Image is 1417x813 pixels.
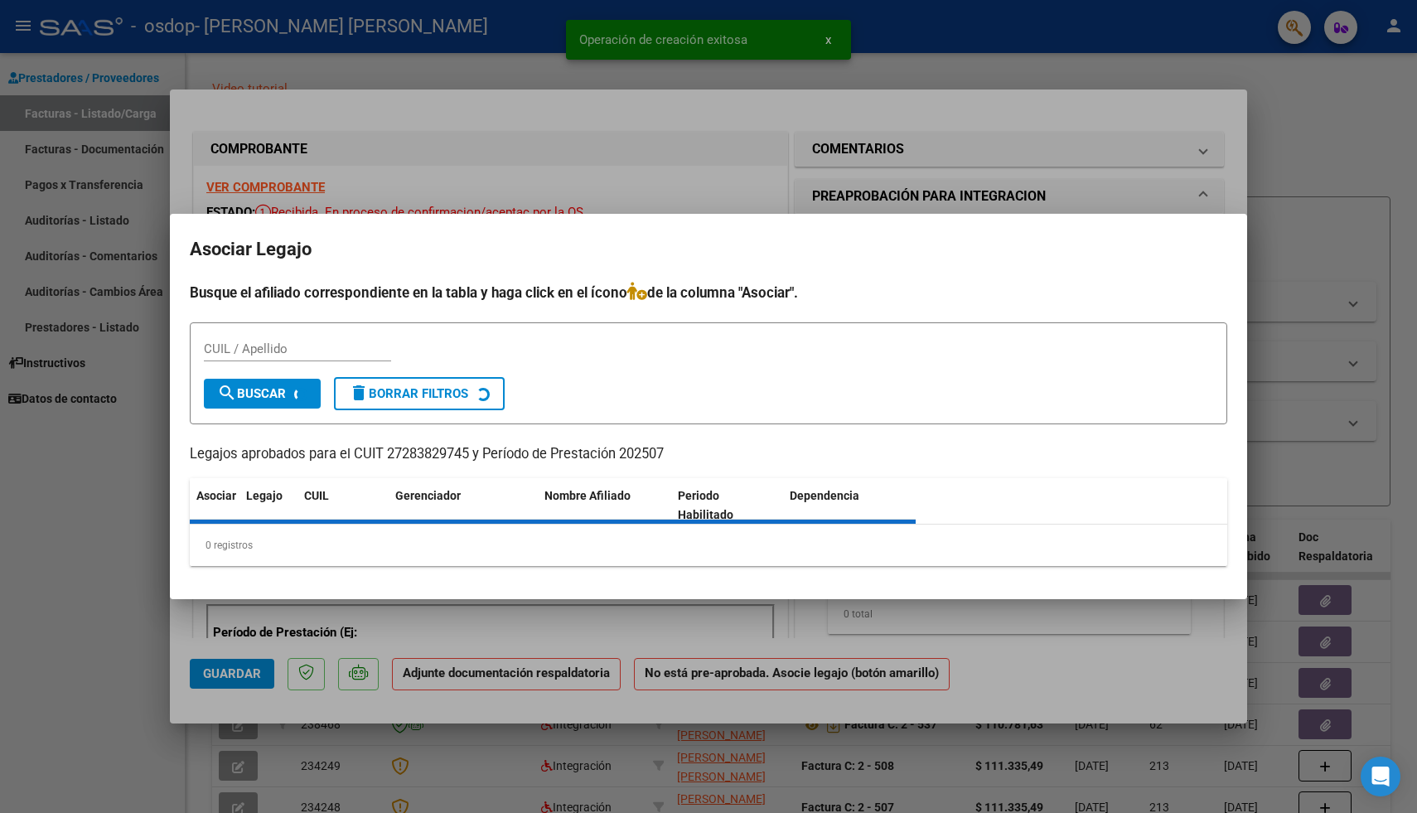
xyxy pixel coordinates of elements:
span: Buscar [217,386,286,401]
div: 0 registros [190,525,1227,566]
datatable-header-cell: CUIL [297,478,389,533]
mat-icon: delete [349,383,369,403]
span: Borrar Filtros [349,386,468,401]
span: Legajo [246,489,283,502]
span: Periodo Habilitado [678,489,733,521]
h2: Asociar Legajo [190,234,1227,265]
datatable-header-cell: Nombre Afiliado [538,478,671,533]
datatable-header-cell: Gerenciador [389,478,538,533]
span: Nombre Afiliado [544,489,631,502]
p: Legajos aprobados para el CUIT 27283829745 y Período de Prestación 202507 [190,444,1227,465]
h4: Busque el afiliado correspondiente en la tabla y haga click en el ícono de la columna "Asociar". [190,282,1227,303]
div: Open Intercom Messenger [1361,757,1400,796]
span: Dependencia [790,489,859,502]
span: CUIL [304,489,329,502]
button: Buscar [204,379,321,409]
span: Gerenciador [395,489,461,502]
datatable-header-cell: Legajo [239,478,297,533]
datatable-header-cell: Dependencia [783,478,916,533]
span: Asociar [196,489,236,502]
datatable-header-cell: Asociar [190,478,239,533]
button: Borrar Filtros [334,377,505,410]
mat-icon: search [217,383,237,403]
datatable-header-cell: Periodo Habilitado [671,478,783,533]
